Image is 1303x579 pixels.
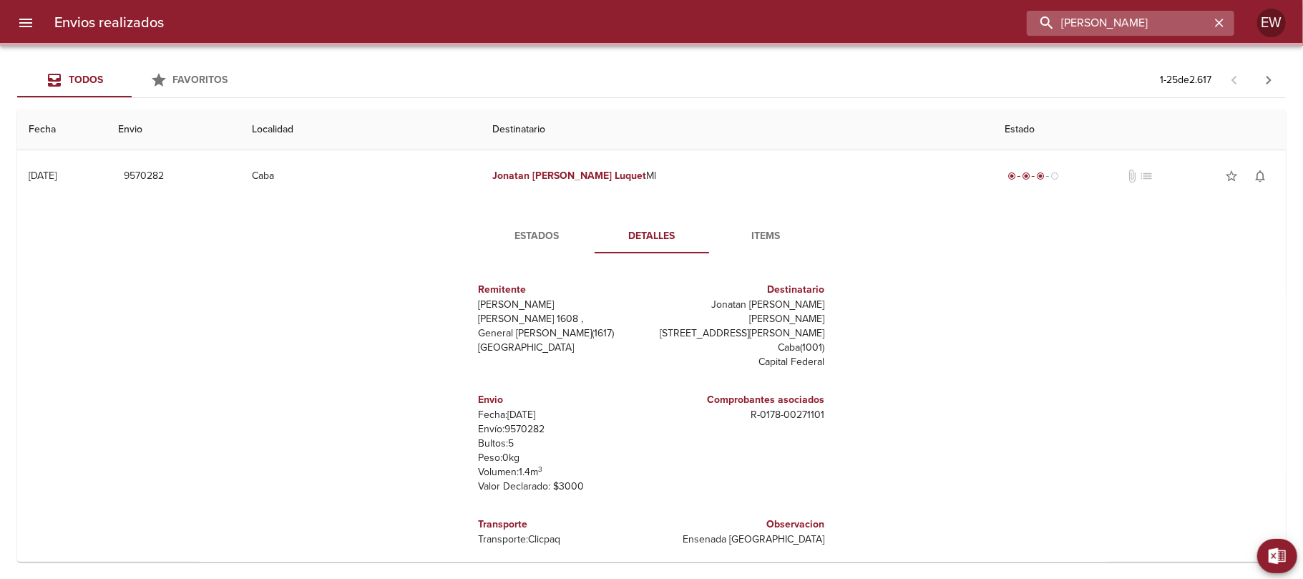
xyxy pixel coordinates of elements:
button: Exportar Excel [1257,539,1297,573]
h6: Envio [479,392,646,408]
p: [PERSON_NAME] [479,298,646,312]
span: No tiene documentos adjuntos [1126,169,1140,183]
span: Pagina anterior [1217,72,1251,87]
th: Localidad [240,110,481,150]
div: [DATE] [29,170,57,182]
th: Fecha [17,110,107,150]
p: Volumen: 1.4 m [479,465,646,480]
div: EW [1257,9,1286,37]
span: Items [718,228,815,245]
span: radio_button_checked [1007,172,1016,180]
p: Caba ( 1001 ) [658,341,825,355]
p: Fecha: [DATE] [479,408,646,422]
span: radio_button_unchecked [1050,172,1059,180]
td: Caba [240,150,481,202]
em: [PERSON_NAME] [532,170,612,182]
p: [STREET_ADDRESS][PERSON_NAME] [658,326,825,341]
span: radio_button_checked [1036,172,1045,180]
span: notifications_none [1253,169,1267,183]
button: Agregar a favoritos [1217,162,1246,190]
th: Estado [993,110,1286,150]
div: Tabs detalle de guia [480,219,824,253]
span: Detalles [603,228,701,245]
h6: Observacion [658,517,825,532]
h6: Transporte [479,517,646,532]
button: menu [9,6,43,40]
span: Todos [69,74,103,86]
p: Ensenada [GEOGRAPHIC_DATA] [658,532,825,547]
span: Pagina siguiente [1251,63,1286,97]
sup: 3 [539,464,543,474]
div: En viaje [1005,169,1062,183]
p: Peso: 0 kg [479,451,646,465]
h6: Destinatario [658,282,825,298]
div: Tabs Envios [17,63,246,97]
th: Destinatario [481,110,993,150]
span: 9570282 [124,167,164,185]
p: [GEOGRAPHIC_DATA] [479,341,646,355]
span: star_border [1224,169,1239,183]
span: No tiene pedido asociado [1140,169,1154,183]
h6: Envios realizados [54,11,164,34]
em: Luquet [615,170,646,182]
th: Envio [107,110,240,150]
h6: Remitente [479,282,646,298]
p: [PERSON_NAME] 1608 , [479,312,646,326]
p: R - 0178 - 00271101 [658,408,825,422]
p: Capital Federal [658,355,825,369]
div: Abrir información de usuario [1257,9,1286,37]
p: Jonatan [PERSON_NAME] [PERSON_NAME] [658,298,825,326]
span: radio_button_checked [1022,172,1030,180]
p: Transporte: Clicpaq [479,532,646,547]
input: buscar [1027,11,1210,36]
p: Envío: 9570282 [479,422,646,437]
button: Activar notificaciones [1246,162,1274,190]
button: 9570282 [118,163,170,190]
h6: Comprobantes asociados [658,392,825,408]
p: Valor Declarado: $ 3000 [479,480,646,494]
span: Favoritos [173,74,228,86]
td: Ml [481,150,993,202]
p: General [PERSON_NAME] ( 1617 ) [479,326,646,341]
span: Estados [489,228,586,245]
p: 1 - 25 de 2.617 [1160,73,1211,87]
p: Bultos: 5 [479,437,646,451]
em: Jonatan [492,170,530,182]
